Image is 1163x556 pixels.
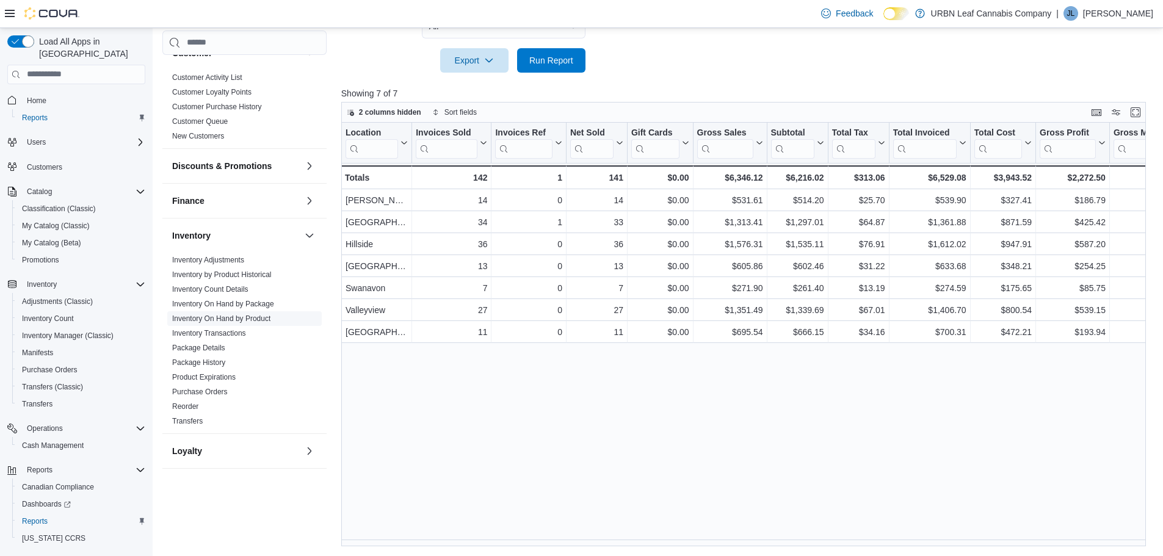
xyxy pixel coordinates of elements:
[346,237,408,251] div: Hillside
[831,127,875,158] div: Total Tax
[27,96,46,106] span: Home
[893,127,956,139] div: Total Invoiced
[22,159,145,175] span: Customers
[12,513,150,530] button: Reports
[172,314,270,323] a: Inventory On Hand by Product
[570,281,623,295] div: 7
[631,193,689,208] div: $0.00
[495,127,552,158] div: Invoices Ref
[570,193,623,208] div: 14
[570,127,614,139] div: Net Sold
[17,438,89,453] a: Cash Management
[893,303,966,317] div: $1,406.70
[570,259,623,273] div: 13
[12,478,150,496] button: Canadian Compliance
[1040,281,1106,295] div: $85.75
[302,228,317,243] button: Inventory
[495,127,552,139] div: Invoices Ref
[162,253,327,433] div: Inventory
[1067,6,1075,21] span: JL
[12,251,150,269] button: Promotions
[162,70,327,148] div: Customer
[893,127,956,158] div: Total Invoiced
[931,6,1052,21] p: URBN Leaf Cannabis Company
[172,87,252,97] span: Customer Loyalty Points
[27,280,57,289] span: Inventory
[17,363,145,377] span: Purchase Orders
[172,373,236,381] a: Product Expirations
[416,281,487,295] div: 7
[697,215,763,229] div: $1,313.41
[1040,303,1106,317] div: $539.15
[12,496,150,513] a: Dashboards
[302,193,317,208] button: Finance
[974,303,1031,317] div: $800.54
[17,514,53,529] a: Reports
[2,92,150,109] button: Home
[22,135,51,150] button: Users
[2,158,150,176] button: Customers
[697,325,763,339] div: $695.54
[302,159,317,173] button: Discounts & Promotions
[974,127,1021,139] div: Total Cost
[12,310,150,327] button: Inventory Count
[172,372,236,382] span: Product Expirations
[770,303,824,317] div: $1,339.69
[17,218,145,233] span: My Catalog (Classic)
[893,127,966,158] button: Total Invoiced
[22,204,96,214] span: Classification (Classic)
[570,237,623,251] div: 36
[416,259,487,273] div: 13
[770,259,824,273] div: $602.46
[697,259,763,273] div: $605.86
[12,344,150,361] button: Manifests
[22,277,62,292] button: Inventory
[2,461,150,478] button: Reports
[416,325,487,339] div: 11
[17,497,76,511] a: Dashboards
[22,277,145,292] span: Inventory
[27,465,53,475] span: Reports
[172,229,300,242] button: Inventory
[17,397,57,411] a: Transfers
[172,256,244,264] a: Inventory Adjustments
[172,387,228,397] span: Purchase Orders
[1083,6,1153,21] p: [PERSON_NAME]
[22,482,94,492] span: Canadian Compliance
[346,281,408,295] div: Swanavon
[22,421,68,436] button: Operations
[974,259,1031,273] div: $348.21
[22,463,57,477] button: Reports
[2,276,150,293] button: Inventory
[12,361,150,378] button: Purchase Orders
[440,48,509,73] button: Export
[17,380,145,394] span: Transfers (Classic)
[27,424,63,433] span: Operations
[22,331,114,341] span: Inventory Manager (Classic)
[570,325,623,339] div: 11
[22,314,74,323] span: Inventory Count
[831,259,885,273] div: $31.22
[22,382,83,392] span: Transfers (Classic)
[172,445,202,457] h3: Loyalty
[427,105,482,120] button: Sort fields
[17,294,145,309] span: Adjustments (Classic)
[17,380,88,394] a: Transfers (Classic)
[770,237,824,251] div: $1,535.11
[24,7,79,20] img: Cova
[172,358,225,367] a: Package History
[1040,237,1106,251] div: $587.20
[1109,105,1123,120] button: Display options
[495,303,562,317] div: 0
[22,93,145,108] span: Home
[495,193,562,208] div: 0
[12,109,150,126] button: Reports
[974,170,1031,185] div: $3,943.52
[17,531,145,546] span: Washington CCRS
[346,259,408,273] div: [GEOGRAPHIC_DATA]
[416,127,477,158] div: Invoices Sold
[22,113,48,123] span: Reports
[697,193,763,208] div: $531.61
[416,127,477,139] div: Invoices Sold
[570,170,623,185] div: 141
